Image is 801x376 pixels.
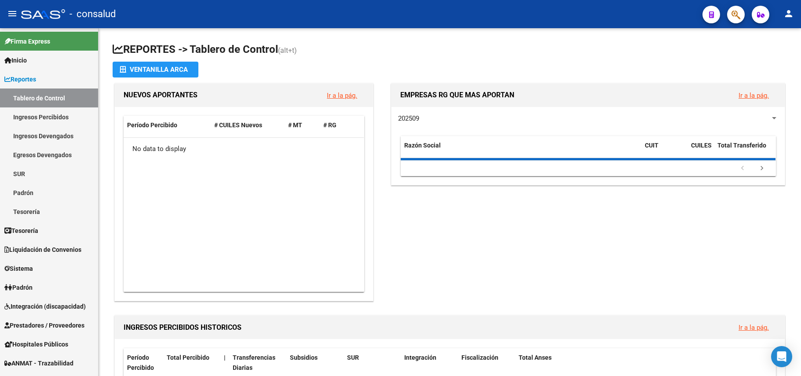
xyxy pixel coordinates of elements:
[69,4,116,24] span: - consalud
[233,354,275,371] span: Transferencias Diarias
[461,354,498,361] span: Fiscalización
[398,114,419,122] span: 202509
[320,116,355,135] datatable-header-cell: # RG
[290,354,318,361] span: Subsidios
[4,37,50,46] span: Firma Express
[347,354,359,361] span: SUR
[124,91,198,99] span: NUEVOS APORTANTES
[167,354,209,361] span: Total Percibido
[641,136,688,165] datatable-header-cell: CUIT
[739,92,769,100] a: Ir a la pág.
[4,321,84,330] span: Prestadores / Proveedores
[320,87,364,103] button: Ir a la pág.
[224,354,226,361] span: |
[691,142,712,149] span: CUILES
[783,8,794,19] mat-icon: person
[4,339,68,349] span: Hospitales Públicos
[4,226,38,236] span: Tesorería
[4,283,33,292] span: Padrón
[645,142,658,149] span: CUIT
[519,354,552,361] span: Total Anses
[7,8,18,19] mat-icon: menu
[113,42,787,58] h1: REPORTES -> Tablero de Control
[753,164,770,173] a: go to next page
[714,136,775,165] datatable-header-cell: Total Transferido
[327,92,357,100] a: Ir a la pág.
[4,55,27,65] span: Inicio
[4,264,33,273] span: Sistema
[771,346,792,367] div: Open Intercom Messenger
[404,354,436,361] span: Integración
[214,122,262,129] span: # CUILES Nuevos
[400,91,514,99] span: EMPRESAS RG QUE MAS APORTAN
[211,116,285,135] datatable-header-cell: # CUILES Nuevos
[120,62,191,77] div: Ventanilla ARCA
[401,136,641,165] datatable-header-cell: Razón Social
[404,142,441,149] span: Razón Social
[739,324,769,332] a: Ir a la pág.
[717,142,766,149] span: Total Transferido
[688,136,714,165] datatable-header-cell: CUILES
[4,358,73,368] span: ANMAT - Trazabilidad
[127,122,177,129] span: Período Percibido
[323,122,336,129] span: # RG
[124,116,211,135] datatable-header-cell: Período Percibido
[285,116,320,135] datatable-header-cell: # MT
[278,46,297,55] span: (alt+t)
[4,302,86,311] span: Integración (discapacidad)
[4,74,36,84] span: Reportes
[734,164,751,173] a: go to previous page
[127,354,154,371] span: Período Percibido
[124,138,364,160] div: No data to display
[732,87,776,103] button: Ir a la pág.
[732,319,776,335] button: Ir a la pág.
[113,62,198,77] button: Ventanilla ARCA
[288,122,302,129] span: # MT
[4,245,81,254] span: Liquidación de Convenios
[124,323,241,332] span: INGRESOS PERCIBIDOS HISTORICOS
